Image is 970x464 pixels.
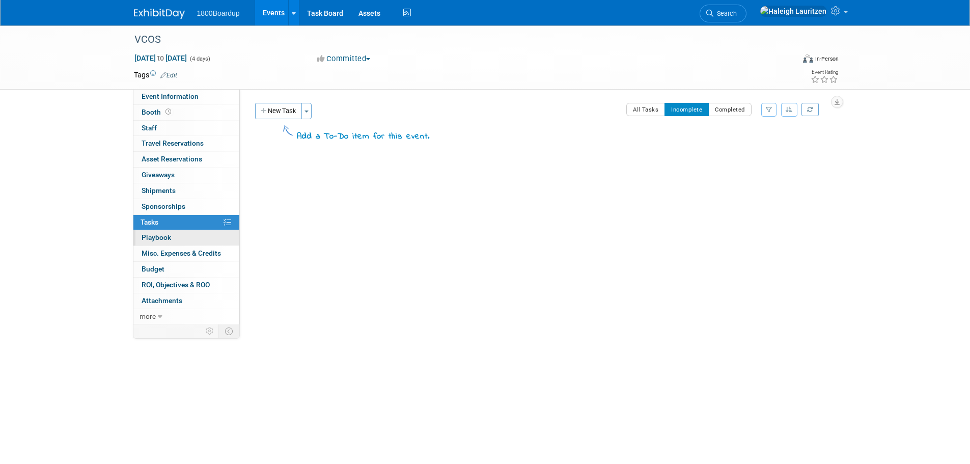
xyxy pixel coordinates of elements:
[133,309,239,324] a: more
[133,278,239,293] a: ROI, Objectives & ROO
[133,246,239,261] a: Misc. Expenses & Credits
[734,53,839,68] div: Event Format
[142,124,157,132] span: Staff
[131,31,779,49] div: VCOS
[156,54,165,62] span: to
[713,10,737,17] span: Search
[134,70,177,80] td: Tags
[201,324,219,338] td: Personalize Event Tab Strip
[133,293,239,309] a: Attachments
[626,103,666,116] button: All Tasks
[142,281,210,289] span: ROI, Objectives & ROO
[142,186,176,195] span: Shipments
[133,105,239,120] a: Booth
[803,54,813,63] img: Format-Inperson.png
[297,131,430,143] div: Add a To-Do item for this event.
[142,92,199,100] span: Event Information
[197,9,240,17] span: 1800Boardup
[163,108,173,116] span: Booth not reserved yet
[133,183,239,199] a: Shipments
[142,171,175,179] span: Giveaways
[133,89,239,104] a: Event Information
[815,55,839,63] div: In-Person
[664,103,709,116] button: Incomplete
[140,312,156,320] span: more
[133,262,239,277] a: Budget
[142,296,182,305] span: Attachments
[314,53,374,64] button: Committed
[700,5,746,22] a: Search
[142,155,202,163] span: Asset Reservations
[134,9,185,19] img: ExhibitDay
[133,199,239,214] a: Sponsorships
[255,103,302,119] button: New Task
[801,103,819,116] a: Refresh
[133,136,239,151] a: Travel Reservations
[133,152,239,167] a: Asset Reservations
[142,249,221,257] span: Misc. Expenses & Credits
[811,70,838,75] div: Event Rating
[134,53,187,63] span: [DATE] [DATE]
[142,108,173,116] span: Booth
[142,265,164,273] span: Budget
[142,202,185,210] span: Sponsorships
[160,72,177,79] a: Edit
[708,103,752,116] button: Completed
[141,218,158,226] span: Tasks
[760,6,827,17] img: Haleigh Lauritzen
[189,56,210,62] span: (4 days)
[133,168,239,183] a: Giveaways
[142,233,171,241] span: Playbook
[218,324,239,338] td: Toggle Event Tabs
[133,121,239,136] a: Staff
[133,215,239,230] a: Tasks
[142,139,204,147] span: Travel Reservations
[133,230,239,245] a: Playbook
